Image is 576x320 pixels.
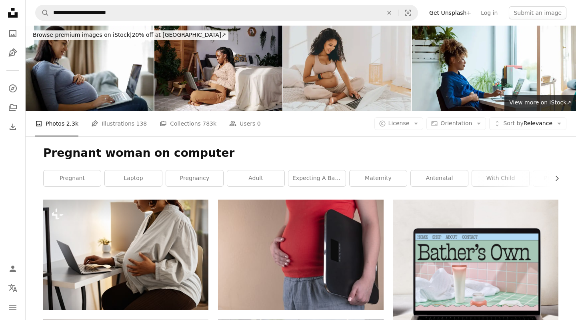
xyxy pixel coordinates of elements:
[136,119,147,128] span: 138
[380,5,398,20] button: Clear
[5,261,21,277] a: Log in / Sign up
[350,170,407,186] a: maternity
[509,99,571,106] span: View more on iStock ↗
[229,111,261,136] a: Users 0
[227,170,284,186] a: adult
[5,45,21,61] a: Illustrations
[411,170,468,186] a: antenatal
[489,117,566,130] button: Sort byRelevance
[35,5,418,21] form: Find visuals sitewide
[398,5,418,20] button: Visual search
[503,120,523,126] span: Sort by
[5,26,21,42] a: Photos
[44,170,101,186] a: pregnant
[412,26,540,111] img: Pregnant woman with hand on belly using laptop
[43,200,208,310] img: Cropped side view portrait of pregnant African-American woman using laptop at home, focus on big ...
[43,251,208,258] a: Cropped side view portrait of pregnant African-American woman using laptop at home, focus on big ...
[5,119,21,135] a: Download History
[33,32,132,38] span: Browse premium images on iStock |
[160,111,216,136] a: Collections 783k
[91,111,147,136] a: Illustrations 138
[550,170,558,186] button: scroll list to the right
[36,5,49,20] button: Search Unsplash
[5,100,21,116] a: Collections
[5,280,21,296] button: Language
[33,32,226,38] span: 20% off at [GEOGRAPHIC_DATA] ↗
[374,117,424,130] button: License
[5,299,21,315] button: Menu
[503,120,552,128] span: Relevance
[388,120,410,126] span: License
[440,120,472,126] span: Orientation
[43,146,558,160] h1: Pregnant woman on computer
[218,200,383,310] img: pregnant woman touching her belly and carrying a digital bathrooms cale
[202,119,216,128] span: 783k
[218,251,383,258] a: pregnant woman touching her belly and carrying a digital bathrooms cale
[5,80,21,96] a: Explore
[509,6,566,19] button: Submit an image
[105,170,162,186] a: laptop
[472,170,529,186] a: with child
[426,117,486,130] button: Orientation
[257,119,261,128] span: 0
[424,6,476,19] a: Get Unsplash+
[166,170,223,186] a: pregnancy
[154,26,282,111] img: Woman using laptop at home
[476,6,502,19] a: Log in
[283,26,411,111] img: Horizontal image of happy charming black preggy girl with curly hair chatting online on laptop, s...
[26,26,154,111] img: Pregnant woman watching a tutorial on her laptop at home
[504,95,576,111] a: View more on iStock↗
[26,26,233,45] a: Browse premium images on iStock|20% off at [GEOGRAPHIC_DATA]↗
[288,170,346,186] a: expecting a baby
